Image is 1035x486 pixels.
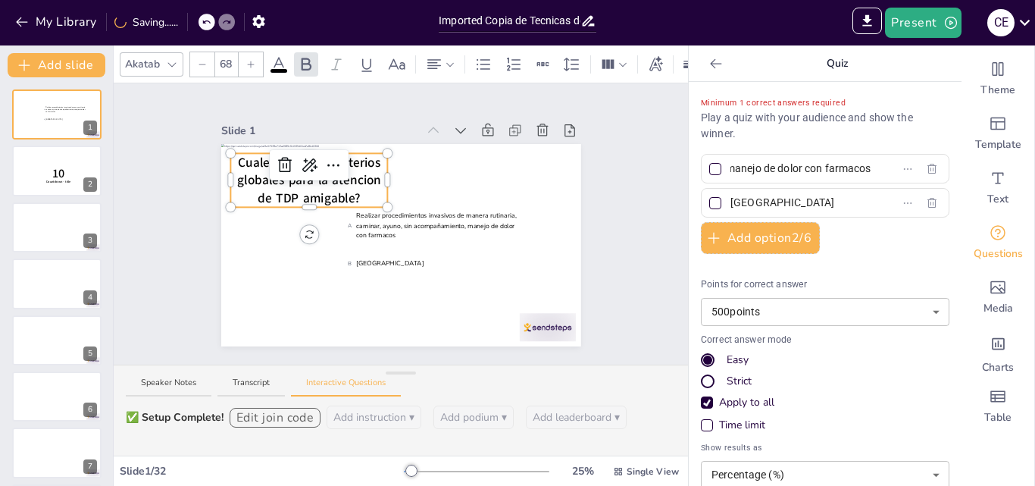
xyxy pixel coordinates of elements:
[962,161,1034,215] div: Add text boxes
[348,259,521,268] span: [GEOGRAPHIC_DATA]
[217,377,285,397] button: Transcript
[975,137,1021,152] span: Template
[83,177,97,192] div: 2
[719,418,765,433] div: Time limit
[83,234,97,248] div: 3
[12,202,102,252] div: 3
[701,418,949,433] div: Time limit
[564,463,601,479] div: 25 %
[12,146,102,196] div: 2
[701,110,949,142] p: Play a quiz with your audience and show the winner.
[987,192,1008,207] span: Text
[730,192,871,214] input: Option 2
[987,8,1015,38] button: C E
[627,465,679,478] span: Single View
[701,278,949,292] p: Points for correct answer
[984,410,1012,425] span: Table
[114,14,178,30] div: Saving......
[52,165,64,182] span: 10
[885,8,961,38] button: Present
[83,290,97,305] div: 4
[980,83,1015,98] span: Theme
[8,53,105,77] button: Add slide
[719,395,774,410] div: Apply to all
[44,106,87,114] span: Realizar procedimientos invasivos de manera rutinaria, caminar, ayuno, sin acompañamiento, manejo...
[701,98,846,108] span: Minimum 1 correct answers required
[120,463,404,479] div: Slide 1 / 32
[974,246,1023,262] span: Questions
[44,118,45,121] span: B
[526,406,627,429] button: Add leaderboard ▾
[727,353,749,368] div: Easy
[962,379,1034,434] div: Add a table
[46,179,71,183] span: Countdown - title
[701,298,949,326] div: 500 points
[962,325,1034,379] div: Add charts and graphs
[12,315,102,365] div: 5
[983,301,1013,316] span: Media
[126,409,224,425] div: ✅ Setup Complete!
[327,406,421,429] button: Add instruction ▾
[962,106,1034,161] div: Add ready made slides
[12,259,102,309] div: 4
[12,372,102,422] div: 6
[122,53,163,75] div: Akatab
[348,259,352,268] span: B
[982,360,1014,375] span: Charts
[701,334,949,347] p: Correct answer mode
[701,395,949,410] div: Apply to all
[730,158,871,180] input: Option 1
[701,353,949,368] div: Easy
[701,222,820,254] button: Add option2/6
[83,121,97,135] div: 1
[680,52,696,77] div: Border settings
[644,52,667,77] div: Text effects
[701,441,949,454] span: Show results as
[83,403,97,417] div: 6
[852,8,882,38] span: Export to PowerPoint
[433,406,514,429] button: Add podium ▾
[237,154,385,207] span: Cuales son los 5 criterios globales para la atencion de TDP amigable?
[987,9,1015,36] div: C E
[44,108,45,111] span: A
[83,346,97,361] div: 5
[44,118,87,120] span: [GEOGRAPHIC_DATA]
[962,52,1034,106] div: Change the overall theme
[12,89,102,140] div: 1
[728,45,946,82] p: Quiz
[12,428,102,478] div: 7
[348,211,521,240] span: Realizar procedimientos invasivos de manera rutinaria, caminar, ayuno, sin acompañamiento, manejo...
[439,10,580,32] input: Insert title
[348,221,352,230] span: A
[962,215,1034,270] div: Get real-time input from your audience
[221,123,417,139] div: Slide 1
[230,408,321,428] button: Edit join code
[126,377,211,397] button: Speaker Notes
[701,374,949,389] div: Strict
[83,459,97,474] div: 7
[962,270,1034,325] div: Add images, graphics, shapes or video
[11,10,103,34] button: My Library
[727,374,752,389] div: Strict
[597,52,631,77] div: Column Count
[291,377,401,397] button: Interactive Questions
